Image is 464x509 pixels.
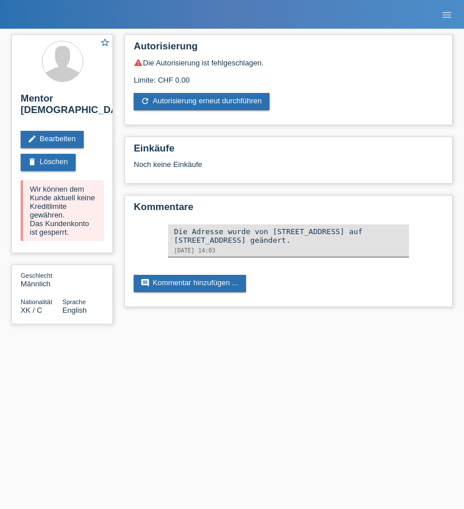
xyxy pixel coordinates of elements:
div: Noch keine Einkäufe [134,160,443,177]
div: [DATE] 14:03 [174,247,403,254]
div: Limite: CHF 0.00 [134,67,443,84]
a: star_border [100,37,110,49]
a: deleteLöschen [21,154,76,171]
i: warning [134,58,143,67]
a: menu [435,11,458,18]
i: delete [28,157,37,166]
span: Sprache [63,298,86,305]
div: Wir können dem Kunde aktuell keine Kreditlimite gewähren. Das Kundenkonto ist gesperrt. [21,180,104,241]
i: comment [141,278,150,287]
div: Männlich [21,271,63,288]
div: Die Autorisierung ist fehlgeschlagen. [134,58,443,67]
span: English [63,306,87,314]
h2: Mentor [DEMOGRAPHIC_DATA] [21,93,104,122]
span: Nationalität [21,298,52,305]
a: refreshAutorisierung erneut durchführen [134,93,270,110]
i: edit [28,134,37,143]
i: star_border [100,37,110,48]
i: refresh [141,96,150,106]
i: menu [441,9,453,21]
h2: Einkäufe [134,143,443,160]
span: Kosovo / C / 25.05.1971 [21,306,42,314]
a: editBearbeiten [21,131,84,148]
div: Die Adresse wurde von [STREET_ADDRESS] auf [STREET_ADDRESS] geändert. [174,227,403,244]
span: Geschlecht [21,272,52,279]
a: commentKommentar hinzufügen ... [134,275,246,292]
h2: Kommentare [134,201,443,219]
h2: Autorisierung [134,41,443,58]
